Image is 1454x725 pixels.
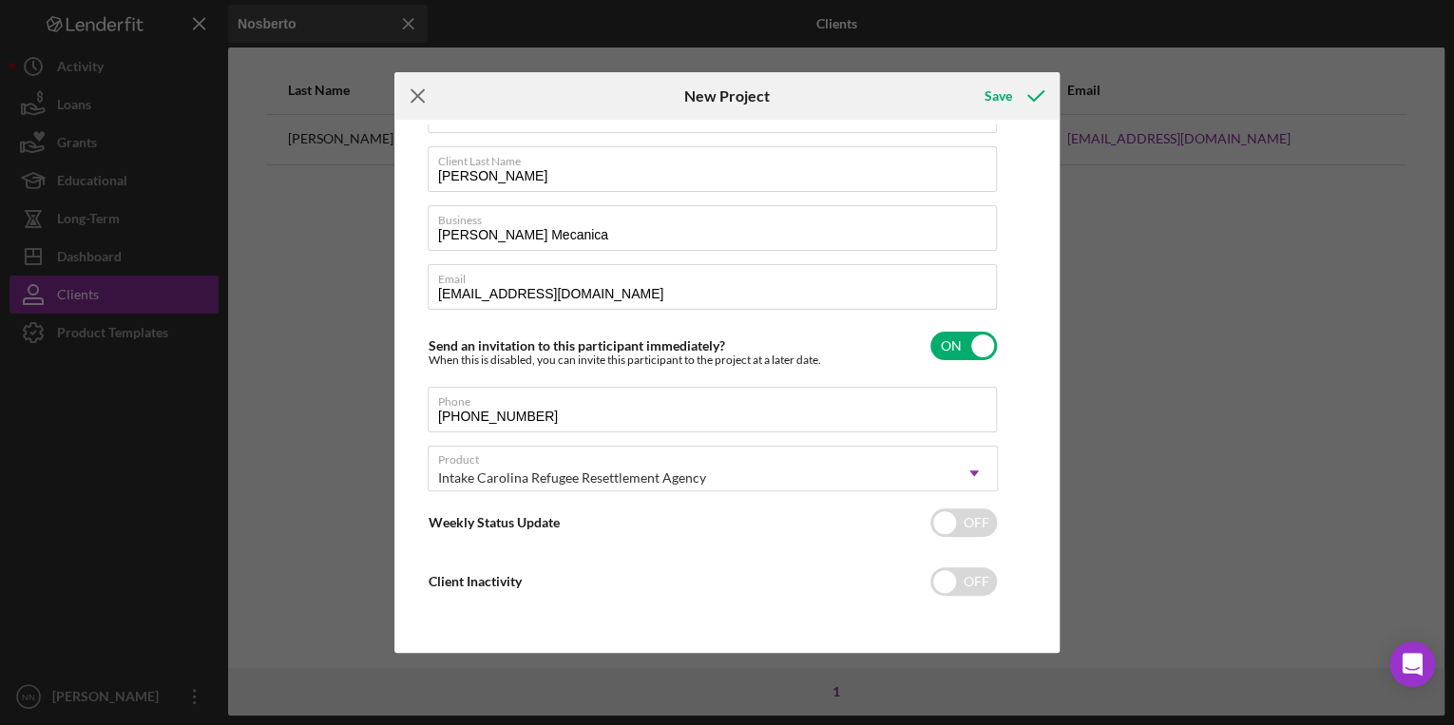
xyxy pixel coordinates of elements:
[438,147,997,168] label: Client Last Name
[438,470,706,486] div: Intake Carolina Refugee Resettlement Agency
[684,87,770,105] h6: New Project
[985,77,1012,115] div: Save
[429,353,821,367] div: When this is disabled, you can invite this participant to the project at a later date.
[429,337,725,353] label: Send an invitation to this participant immediately?
[966,77,1060,115] button: Save
[429,573,522,589] label: Client Inactivity
[1389,641,1435,687] div: Open Intercom Messenger
[438,206,997,227] label: Business
[438,265,997,286] label: Email
[438,388,997,409] label: Phone
[429,514,560,530] label: Weekly Status Update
